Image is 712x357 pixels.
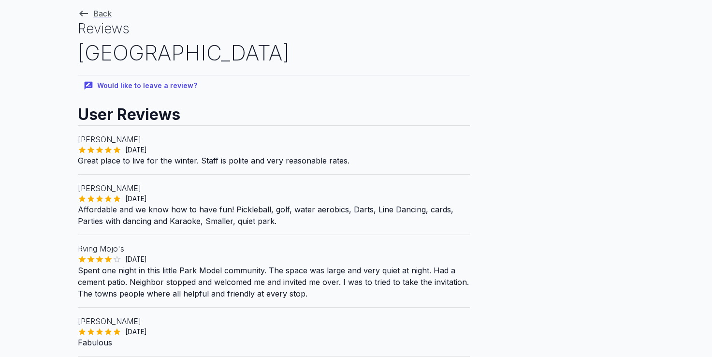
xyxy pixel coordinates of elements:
p: Great place to live for the winter. Staff is polite and very reasonable rates. [78,155,470,166]
p: [PERSON_NAME] [78,134,470,145]
p: Rving Mojo's [78,243,470,254]
p: Fabulous [78,337,470,348]
p: Spent one night in this little Park Model community. The space was large and very quiet at night.... [78,265,470,299]
h1: Reviews [78,19,470,38]
span: [DATE] [121,254,151,264]
p: [PERSON_NAME] [78,315,470,327]
p: Affordable and we know how to have fun! Pickleball, golf, water aerobics, Darts, Line Dancing, ca... [78,204,470,227]
h2: [GEOGRAPHIC_DATA] [78,38,470,68]
h2: User Reviews [78,96,470,125]
span: [DATE] [121,194,151,204]
button: Would like to leave a review? [78,75,205,96]
span: [DATE] [121,327,151,337]
p: [PERSON_NAME] [78,182,470,194]
a: Back [78,9,112,18]
span: [DATE] [121,145,151,155]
